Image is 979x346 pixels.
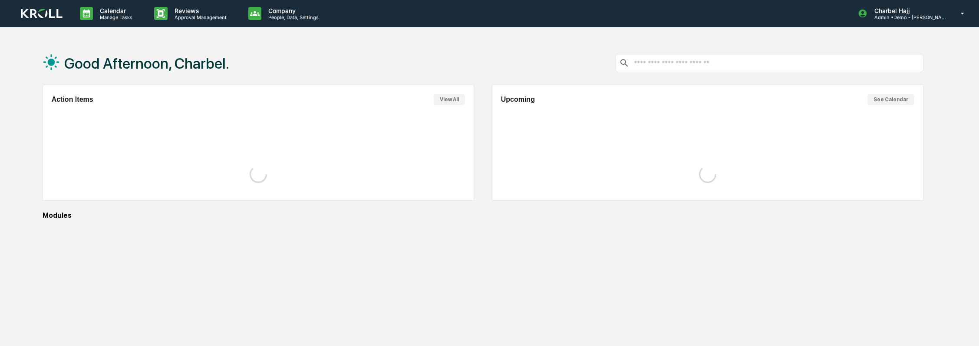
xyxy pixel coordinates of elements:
[501,96,535,103] h2: Upcoming
[52,96,93,103] h2: Action Items
[64,55,229,72] h1: Good Afternoon, Charbel.
[93,7,137,14] p: Calendar
[261,7,323,14] p: Company
[21,9,63,19] img: logo
[867,7,948,14] p: Charbel Hajj
[168,14,231,20] p: Approval Management
[434,94,465,105] button: View All
[93,14,137,20] p: Manage Tasks
[867,94,914,105] button: See Calendar
[168,7,231,14] p: Reviews
[43,211,924,220] div: Modules
[867,14,948,20] p: Admin • Demo - [PERSON_NAME]
[261,14,323,20] p: People, Data, Settings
